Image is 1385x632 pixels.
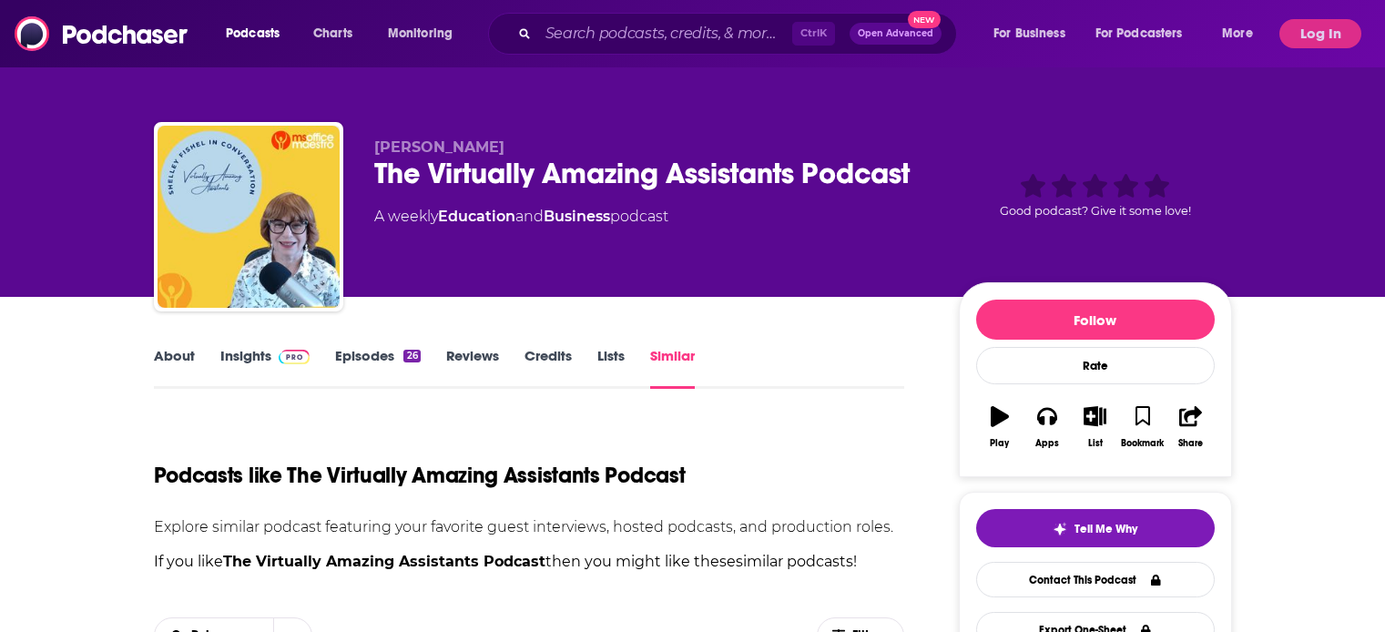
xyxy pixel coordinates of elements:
span: Monitoring [388,21,453,46]
img: Podchaser Pro [279,350,311,364]
span: Good podcast? Give it some love! [1000,204,1191,218]
a: Contact This Podcast [976,562,1215,597]
a: Reviews [446,347,499,389]
input: Search podcasts, credits, & more... [538,19,792,48]
p: Explore similar podcast featuring your favorite guest interviews, hosted podcasts, and production... [154,518,905,535]
button: open menu [981,19,1088,48]
div: A weekly podcast [374,206,668,228]
span: Charts [313,21,352,46]
button: open menu [213,19,303,48]
span: For Podcasters [1095,21,1183,46]
button: Bookmark [1119,394,1166,460]
span: Open Advanced [858,29,933,38]
span: Ctrl K [792,22,835,46]
img: Podchaser - Follow, Share and Rate Podcasts [15,16,189,51]
div: List [1088,438,1103,449]
span: New [908,11,941,28]
div: Share [1178,438,1203,449]
button: tell me why sparkleTell Me Why [976,509,1215,547]
button: Log In [1279,19,1361,48]
button: Follow [976,300,1215,340]
button: Share [1166,394,1214,460]
a: Credits [524,347,572,389]
span: Tell Me Why [1074,522,1137,536]
img: tell me why sparkle [1053,522,1067,536]
div: Bookmark [1121,438,1164,449]
span: More [1222,21,1253,46]
span: [PERSON_NAME] [374,138,504,156]
span: For Business [993,21,1065,46]
a: Similar [650,347,695,389]
a: Business [544,208,610,225]
a: InsightsPodchaser Pro [220,347,311,389]
span: and [515,208,544,225]
p: If you like then you might like these similar podcasts ! [154,550,905,574]
button: Open AdvancedNew [850,23,942,45]
a: Episodes26 [335,347,420,389]
div: Search podcasts, credits, & more... [505,13,974,55]
a: Education [438,208,515,225]
a: Lists [597,347,625,389]
button: Play [976,394,1023,460]
div: Apps [1035,438,1059,449]
button: open menu [375,19,476,48]
button: Apps [1023,394,1071,460]
button: open menu [1209,19,1276,48]
h1: Podcasts like The Virtually Amazing Assistants Podcast [154,462,686,489]
div: Good podcast? Give it some love! [959,138,1232,251]
div: 26 [403,350,420,362]
button: open menu [1084,19,1209,48]
img: The Virtually Amazing Assistants Podcast [158,126,340,308]
strong: The Virtually Amazing Assistants Podcast [223,553,545,570]
span: Podcasts [226,21,280,46]
div: Play [990,438,1009,449]
a: About [154,347,195,389]
div: Rate [976,347,1215,384]
button: List [1071,394,1118,460]
a: Charts [301,19,363,48]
